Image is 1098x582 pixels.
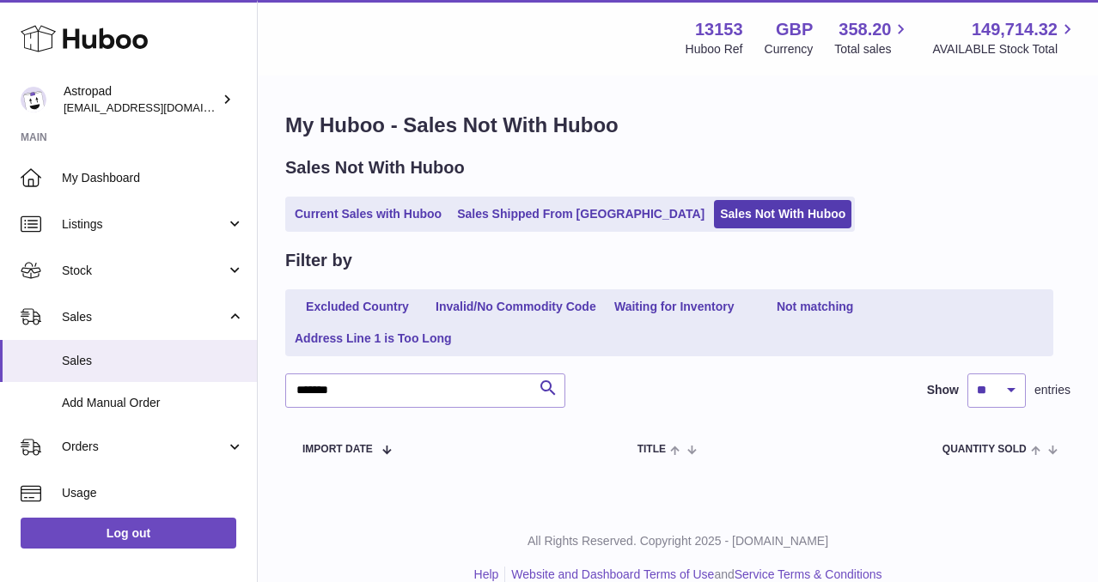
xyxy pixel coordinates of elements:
[474,567,499,581] a: Help
[62,216,226,233] span: Listings
[927,382,959,398] label: Show
[942,444,1027,455] span: Quantity Sold
[932,41,1077,58] span: AVAILABLE Stock Total
[21,87,46,112] img: matt@astropad.com
[839,18,891,41] span: 358.20
[285,249,352,272] h2: Filter by
[735,567,882,581] a: Service Terms & Conditions
[289,324,458,353] a: Address Line 1 is Too Long
[289,293,426,321] a: Excluded Country
[62,353,244,369] span: Sales
[62,439,226,455] span: Orders
[62,309,226,325] span: Sales
[289,200,448,228] a: Current Sales with Huboo
[430,293,602,321] a: Invalid/No Commodity Code
[21,518,236,549] a: Log out
[62,170,244,186] span: My Dashboard
[285,156,465,179] h2: Sales Not With Huboo
[511,567,714,581] a: Website and Dashboard Terms of Use
[1034,382,1071,398] span: entries
[285,112,1071,139] h1: My Huboo - Sales Not With Huboo
[62,263,226,279] span: Stock
[972,18,1058,41] span: 149,714.32
[834,41,911,58] span: Total sales
[451,200,711,228] a: Sales Shipped From [GEOGRAPHIC_DATA]
[64,100,253,114] span: [EMAIL_ADDRESS][DOMAIN_NAME]
[932,18,1077,58] a: 149,714.32 AVAILABLE Stock Total
[765,41,814,58] div: Currency
[606,293,743,321] a: Waiting for Inventory
[695,18,743,41] strong: 13153
[834,18,911,58] a: 358.20 Total sales
[62,395,244,411] span: Add Manual Order
[747,293,884,321] a: Not matching
[271,533,1084,549] p: All Rights Reserved. Copyright 2025 - [DOMAIN_NAME]
[62,485,244,501] span: Usage
[686,41,743,58] div: Huboo Ref
[64,83,218,116] div: Astropad
[776,18,813,41] strong: GBP
[714,200,851,228] a: Sales Not With Huboo
[302,444,373,455] span: Import date
[637,444,666,455] span: Title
